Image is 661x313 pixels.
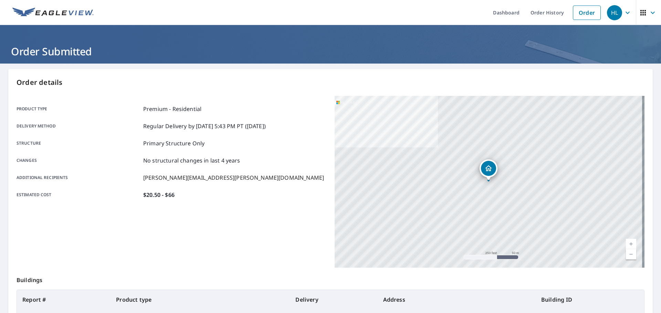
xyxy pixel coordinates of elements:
p: $20.50 - $66 [143,191,175,199]
p: Estimated cost [17,191,140,199]
h1: Order Submitted [8,44,653,58]
p: Structure [17,139,140,147]
p: Buildings [17,268,644,290]
th: Report # [17,290,111,309]
th: Delivery [290,290,377,309]
p: [PERSON_NAME][EMAIL_ADDRESS][PERSON_NAME][DOMAIN_NAME] [143,174,324,182]
p: Regular Delivery by [DATE] 5:43 PM PT ([DATE]) [143,122,266,130]
div: Dropped pin, building 1, Residential property, 1053 W Heron Ave Hayden, ID 83835 [480,159,497,181]
img: EV Logo [12,8,94,18]
p: Delivery method [17,122,140,130]
th: Address [378,290,536,309]
p: Additional recipients [17,174,140,182]
a: Order [573,5,601,20]
p: Order details [17,77,644,88]
a: Current Level 17, Zoom Out [626,249,636,259]
p: Primary Structure Only [143,139,204,147]
th: Product type [111,290,290,309]
div: HL [607,5,622,20]
a: Current Level 17, Zoom In [626,239,636,249]
p: Product type [17,105,140,113]
p: No structural changes in last 4 years [143,156,240,165]
p: Premium - Residential [143,105,201,113]
th: Building ID [536,290,644,309]
p: Changes [17,156,140,165]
